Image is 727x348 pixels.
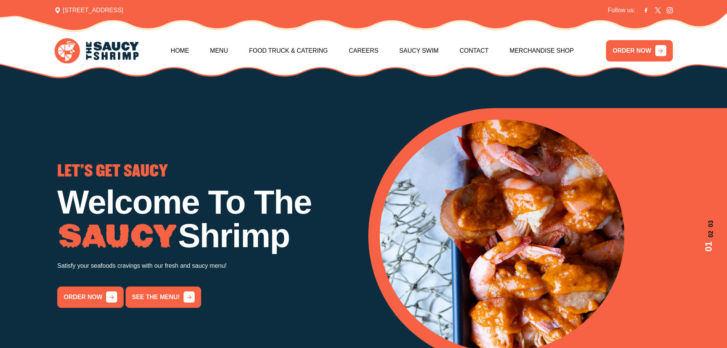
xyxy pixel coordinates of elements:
h1: Welcome To The Shrimp [57,185,359,253]
a: Home [171,34,189,67]
a: Merchandise Shop [509,34,574,67]
span: LET'S GET SAUCY [57,164,168,179]
a: Saucy Swim [399,34,438,67]
a: ORDER NOW [606,40,672,62]
p: Satisfy your seafoods cravings with our fresh and saucy menu! [57,261,359,271]
span: Follow us: [608,6,635,15]
div: 1 / 3 [57,164,359,308]
span: 02 [702,231,716,238]
a: See the menu! [126,286,201,308]
span: 01 [702,241,716,252]
a: order now [57,286,124,308]
span: 03 [702,220,716,227]
span: [STREET_ADDRESS] [55,6,123,15]
a: Contact [459,34,488,67]
img: logo [55,38,139,64]
a: Menu [210,34,228,67]
a: Food Truck & Catering [249,34,328,67]
img: Image [57,224,178,249]
a: Careers [349,34,378,67]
